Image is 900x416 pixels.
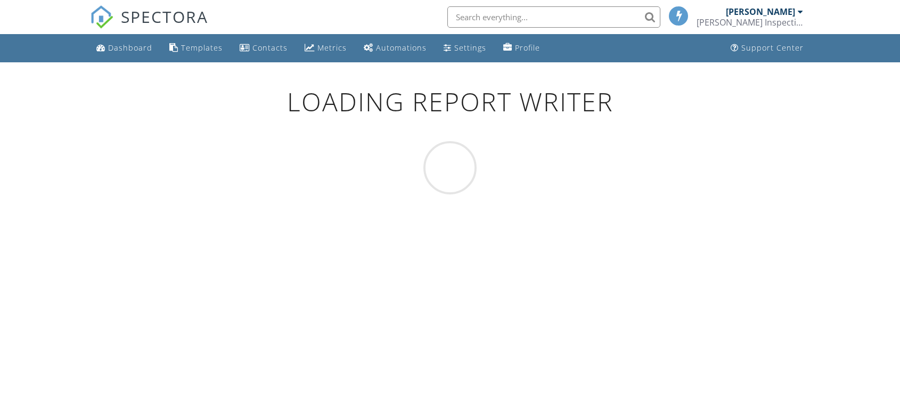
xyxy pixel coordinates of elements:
div: Automations [376,43,427,53]
div: Profile [515,43,540,53]
div: [PERSON_NAME] [726,6,795,17]
span: SPECTORA [121,5,208,28]
div: Templates [181,43,223,53]
input: Search everything... [447,6,660,28]
a: Contacts [235,38,292,58]
div: Support Center [741,43,804,53]
a: Dashboard [92,38,157,58]
a: Automations (Basic) [359,38,431,58]
div: Metrics [317,43,347,53]
img: The Best Home Inspection Software - Spectora [90,5,113,29]
a: Settings [439,38,490,58]
div: Dashboard [108,43,152,53]
a: Metrics [300,38,351,58]
a: Templates [165,38,227,58]
a: Company Profile [499,38,544,58]
div: Settings [454,43,486,53]
div: Contacts [252,43,288,53]
a: Support Center [726,38,808,58]
div: Neal Inspections LLC [697,17,803,28]
a: SPECTORA [90,14,208,37]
